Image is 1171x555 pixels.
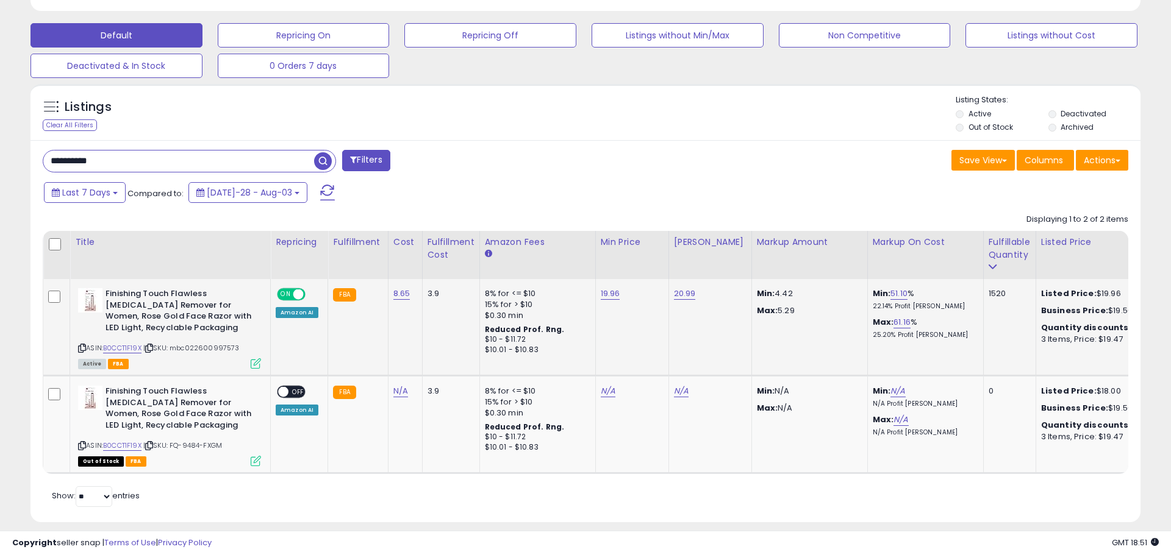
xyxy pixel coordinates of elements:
[757,305,778,316] strong: Max:
[44,182,126,203] button: Last 7 Days
[1041,334,1142,345] div: 3 Items, Price: $19.47
[127,188,184,199] span: Compared to:
[78,288,261,367] div: ASIN:
[1041,385,1097,397] b: Listed Price:
[333,236,382,249] div: Fulfillment
[393,385,408,397] a: N/A
[12,537,212,549] div: seller snap | |
[1041,403,1142,414] div: $19.56
[276,307,318,318] div: Amazon AI
[304,289,323,300] span: OFF
[342,150,390,171] button: Filters
[873,236,978,249] div: Markup on Cost
[1076,150,1128,171] button: Actions
[890,288,908,300] a: 51.10
[757,403,858,414] p: N/A
[1041,402,1108,414] b: Business Price:
[428,386,470,397] div: 3.9
[1041,288,1142,299] div: $19.96
[78,456,124,467] span: All listings that are currently out of stock and unavailable for purchase on Amazon
[601,385,615,397] a: N/A
[485,310,586,321] div: $0.30 min
[485,422,565,432] b: Reduced Prof. Rng.
[393,236,417,249] div: Cost
[485,249,492,260] small: Amazon Fees.
[126,456,146,467] span: FBA
[218,23,390,48] button: Repricing On
[1041,288,1097,299] b: Listed Price:
[30,54,202,78] button: Deactivated & In Stock
[1017,150,1074,171] button: Columns
[108,359,129,369] span: FBA
[873,288,891,299] b: Min:
[485,432,586,442] div: $10 - $11.72
[207,186,292,199] span: [DATE]-28 - Aug-03
[143,440,222,450] span: | SKU: FQ-9484-FXGM
[485,299,586,310] div: 15% for > $10
[75,236,265,249] div: Title
[106,386,254,434] b: Finishing Touch Flawless [MEDICAL_DATA] Remover for Women, Rose Gold Face Razor with LED Light, R...
[78,386,261,465] div: ASIN:
[1041,386,1142,397] div: $18.00
[893,414,908,426] a: N/A
[757,305,858,316] p: 5.29
[485,397,586,408] div: 15% for > $10
[188,182,307,203] button: [DATE]-28 - Aug-03
[873,428,974,437] p: N/A Profit [PERSON_NAME]
[485,236,590,249] div: Amazon Fees
[873,385,891,397] b: Min:
[951,150,1015,171] button: Save View
[1041,419,1129,431] b: Quantity discounts
[485,288,586,299] div: 8% for <= $10
[485,324,565,334] b: Reduced Prof. Rng.
[1041,236,1147,249] div: Listed Price
[873,414,894,425] b: Max:
[1112,537,1159,548] span: 2025-08-12 18:51 GMT
[106,288,254,336] b: Finishing Touch Flawless [MEDICAL_DATA] Remover for Women, Rose Gold Face Razor with LED Light, R...
[873,331,974,339] p: 25.20% Profit [PERSON_NAME]
[103,440,141,451] a: B0CCT1F19X
[428,288,470,299] div: 3.9
[1026,214,1128,225] div: Displaying 1 to 2 of 2 items
[867,231,983,279] th: The percentage added to the cost of goods (COGS) that forms the calculator for Min & Max prices.
[873,288,974,311] div: %
[104,537,156,548] a: Terms of Use
[757,385,775,397] strong: Min:
[62,186,110,199] span: Last 7 Days
[965,23,1137,48] button: Listings without Cost
[12,537,57,548] strong: Copyright
[674,288,696,300] a: 20.99
[601,288,620,300] a: 19.96
[956,94,1140,106] p: Listing States:
[674,236,747,249] div: [PERSON_NAME]
[485,408,586,419] div: $0.30 min
[757,288,775,299] strong: Min:
[873,317,974,339] div: %
[43,119,97,131] div: Clear All Filters
[873,302,974,311] p: 22.14% Profit [PERSON_NAME]
[1041,420,1142,431] div: :
[485,334,586,345] div: $10 - $11.72
[757,236,862,249] div: Markup Amount
[103,343,141,353] a: B0CCT1F19X
[78,288,102,313] img: 41hZZn1yBaL._SL40_.jpg
[989,236,1031,261] div: Fulfillable Quantity
[333,386,356,399] small: FBA
[969,122,1013,132] label: Out of Stock
[969,108,991,119] label: Active
[1041,322,1142,333] div: :
[873,400,974,408] p: N/A Profit [PERSON_NAME]
[757,288,858,299] p: 4.42
[143,343,240,353] span: | SKU: mbc022600997573
[276,236,323,249] div: Repricing
[674,385,689,397] a: N/A
[218,54,390,78] button: 0 Orders 7 days
[592,23,764,48] button: Listings without Min/Max
[485,386,586,397] div: 8% for <= $10
[158,537,212,548] a: Privacy Policy
[78,359,106,369] span: All listings currently available for purchase on Amazon
[779,23,951,48] button: Non Competitive
[989,288,1026,299] div: 1520
[276,405,318,415] div: Amazon AI
[333,288,356,302] small: FBA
